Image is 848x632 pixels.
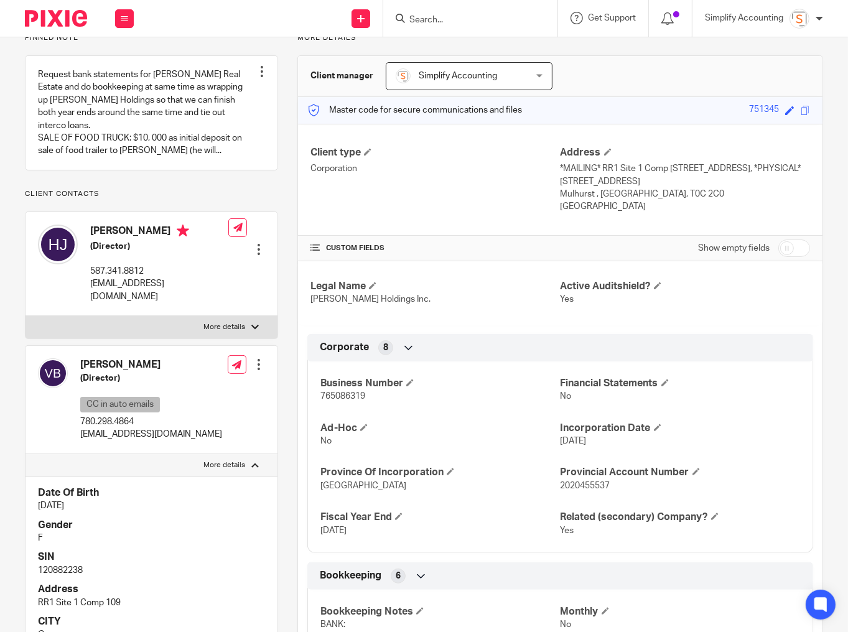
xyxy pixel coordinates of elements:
h4: SIN [38,551,265,564]
span: [PERSON_NAME] Holdings Inc. [310,295,431,304]
p: Pinned note [25,33,278,43]
h4: Province Of Incorporation [320,466,560,479]
img: svg%3E [38,225,78,264]
p: Mulhurst , [GEOGRAPHIC_DATA], T0C 2C0 [561,188,810,200]
h4: Date Of Birth [38,486,265,500]
p: Simplify Accounting [705,12,783,24]
h4: [PERSON_NAME] [80,358,222,371]
p: Master code for secure communications and files [307,104,522,116]
h4: Related (secondary) Company? [561,511,800,524]
span: 765086319 [320,392,365,401]
span: 2020455537 [561,481,610,490]
span: Get Support [588,14,636,22]
p: 120882238 [38,564,265,577]
h4: CITY [38,615,265,628]
img: Screenshot%202023-11-29%20141159.png [790,9,809,29]
h4: [PERSON_NAME] [90,225,228,240]
p: 780.298.4864 [80,416,222,428]
h4: Client type [310,146,560,159]
h5: (Director) [80,372,222,384]
span: [DATE] [320,526,347,535]
span: 8 [383,342,388,354]
p: [GEOGRAPHIC_DATA] [561,200,810,213]
h4: Active Auditshield? [561,280,810,293]
span: Corporate [320,341,369,354]
h4: Provincial Account Number [561,466,800,479]
span: No [561,392,572,401]
p: More details [203,322,245,332]
span: 6 [396,570,401,582]
p: [EMAIL_ADDRESS][DOMAIN_NAME] [90,277,228,303]
p: Corporation [310,162,560,175]
span: Simplify Accounting [419,72,497,80]
h4: Business Number [320,377,560,390]
span: No [561,620,572,629]
h4: Financial Statements [561,377,800,390]
h4: Legal Name [310,280,560,293]
p: Client contacts [25,189,278,199]
h4: Address [561,146,810,159]
div: 751345 [749,103,779,118]
span: Bookkeeping [320,569,381,582]
h3: Client manager [310,70,373,82]
h4: Incorporation Date [561,422,800,435]
p: More details [297,33,823,43]
span: [DATE] [561,437,587,445]
h4: Gender [38,519,265,532]
h4: Ad-Hoc [320,422,560,435]
h4: Fiscal Year End [320,511,560,524]
span: No [320,437,332,445]
h5: (Director) [90,240,228,253]
img: Screenshot%202023-11-29%20141159.png [396,68,411,83]
span: [GEOGRAPHIC_DATA] [320,481,406,490]
p: *MAILING* RR1 Site 1 Comp [STREET_ADDRESS], *PHYSICAL* [STREET_ADDRESS] [561,162,810,188]
label: Show empty fields [698,242,770,254]
p: 587.341.8812 [90,265,228,277]
p: [DATE] [38,500,265,512]
p: [EMAIL_ADDRESS][DOMAIN_NAME] [80,428,222,440]
h4: Bookkeeping Notes [320,605,560,618]
input: Search [408,15,520,26]
h4: Address [38,583,265,596]
i: Primary [177,225,189,237]
h4: Monthly [561,605,800,618]
p: CC in auto emails [80,397,160,412]
p: RR1 Site 1 Comp 109 [38,597,265,609]
h4: CUSTOM FIELDS [310,243,560,253]
span: Yes [561,295,574,304]
img: Pixie [25,10,87,27]
p: More details [203,460,245,470]
img: svg%3E [38,358,68,388]
p: F [38,532,265,544]
span: Yes [561,526,574,535]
